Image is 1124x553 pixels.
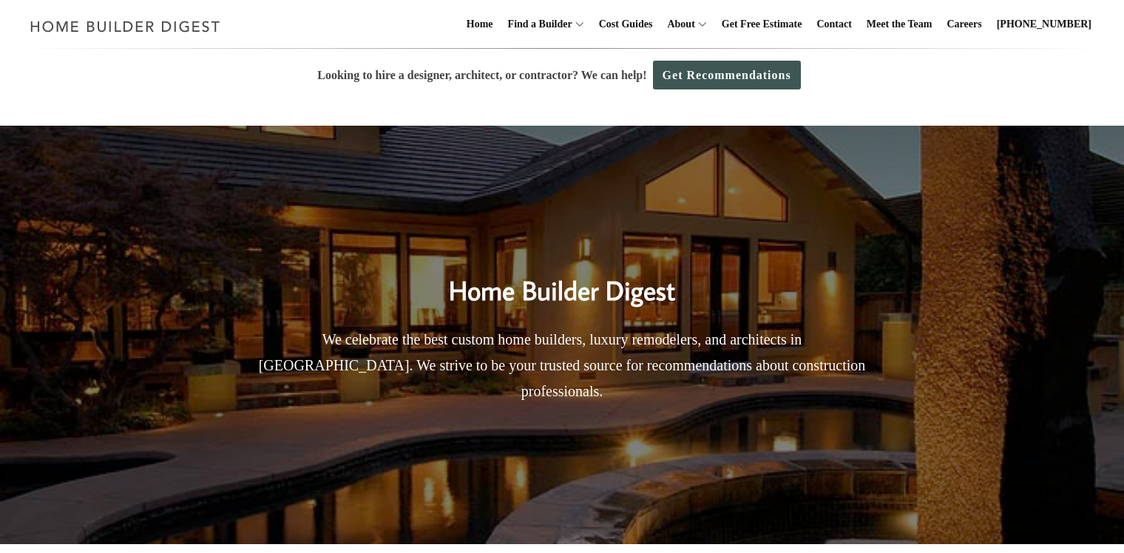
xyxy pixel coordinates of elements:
a: Home [461,1,499,48]
a: [PHONE_NUMBER] [991,1,1097,48]
a: Get Free Estimate [716,1,808,48]
a: Get Recommendations [653,61,801,89]
img: Home Builder Digest [24,12,227,41]
a: Careers [941,1,988,48]
a: Cost Guides [593,1,659,48]
a: Meet the Team [861,1,938,48]
a: Contact [810,1,857,48]
a: About [661,1,694,48]
a: Find a Builder [502,1,572,48]
h2: Home Builder Digest [248,244,876,311]
p: We celebrate the best custom home builders, luxury remodelers, and architects in [GEOGRAPHIC_DATA... [248,327,876,404]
